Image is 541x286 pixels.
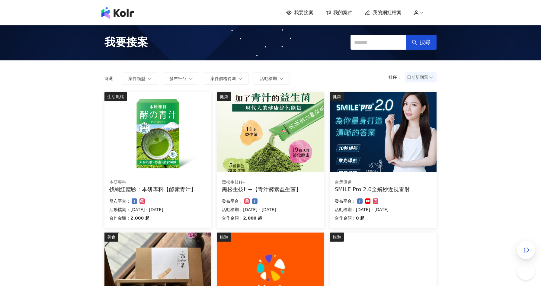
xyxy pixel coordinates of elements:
[104,35,148,50] span: 我要接案
[389,75,405,80] p: 排序：
[222,185,319,193] div: 黑松生技H+【青汁酵素益生菌】
[335,206,432,213] p: 活動檔期：[DATE] - [DATE]
[373,9,402,16] span: 我的網紅檔案
[260,76,277,81] span: 活動檔期
[109,214,130,222] p: 合作金額：
[217,92,324,172] img: 青汁酵素益生菌
[222,179,319,185] div: 黑松生技H+
[243,214,262,222] p: 2,000 起
[407,73,434,82] span: 日期新到舊
[104,92,211,172] img: 酵素青汁
[109,185,206,193] div: 找網紅體驗：本研專科【酵素青汁】
[412,40,417,45] span: search
[325,9,353,16] a: 我的案件
[163,72,199,85] button: 發布平台
[128,76,145,81] span: 案件類型
[122,72,158,85] button: 案件類型
[101,7,134,19] img: logo
[333,9,353,16] span: 我的案件
[217,233,231,242] div: 旅遊
[335,198,356,205] p: 發布平台：
[104,76,117,81] p: 篩選：
[420,39,431,46] span: 搜尋
[222,206,319,213] p: 活動檔期：[DATE] - [DATE]
[335,214,356,222] p: 合作金額：
[406,35,437,50] button: 搜尋
[130,214,149,222] p: 2,000 起
[104,233,118,242] div: 美食
[109,179,206,185] div: 本研專科
[330,233,344,242] div: 旅遊
[330,92,437,172] img: SMILE Pro 2.0全飛秒近視雷射
[204,72,249,85] button: 案件價格範圍
[294,9,313,16] span: 我要接案
[109,198,130,205] p: 發布平台：
[217,92,231,101] div: 健康
[169,76,186,81] span: 發布平台
[104,92,127,101] div: 生活風格
[335,185,432,193] div: SMILE Pro 2.0全飛秒近視雷射
[286,9,313,16] a: 我要接案
[335,179,432,185] div: 台丞優選
[356,214,365,222] p: 0 起
[222,214,243,222] p: 合作金額：
[210,76,236,81] span: 案件價格範圍
[517,262,535,280] iframe: Help Scout Beacon - Open
[365,9,402,16] a: 我的網紅檔案
[222,198,243,205] p: 發布平台：
[254,72,290,85] button: 活動檔期
[109,206,206,213] p: 活動檔期：[DATE] - [DATE]
[330,92,344,101] div: 健康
